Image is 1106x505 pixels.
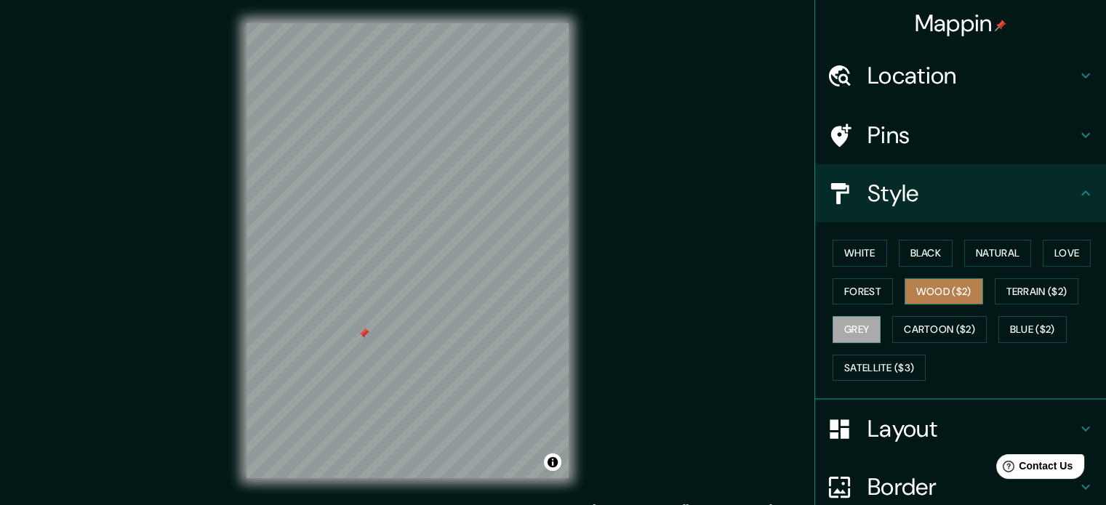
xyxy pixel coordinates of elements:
[815,106,1106,164] div: Pins
[544,453,561,471] button: Toggle attribution
[995,278,1079,305] button: Terrain ($2)
[833,355,926,381] button: Satellite ($3)
[833,316,881,343] button: Grey
[977,448,1090,489] iframe: Help widget launcher
[892,316,987,343] button: Cartoon ($2)
[1043,240,1091,267] button: Love
[833,278,893,305] button: Forest
[867,121,1077,150] h4: Pins
[905,278,983,305] button: Wood ($2)
[815,164,1106,222] div: Style
[998,316,1067,343] button: Blue ($2)
[247,23,569,478] canvas: Map
[867,61,1077,90] h4: Location
[995,20,1006,31] img: pin-icon.png
[815,400,1106,458] div: Layout
[815,47,1106,105] div: Location
[899,240,953,267] button: Black
[867,414,1077,443] h4: Layout
[867,179,1077,208] h4: Style
[915,9,1007,38] h4: Mappin
[964,240,1031,267] button: Natural
[833,240,887,267] button: White
[867,472,1077,501] h4: Border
